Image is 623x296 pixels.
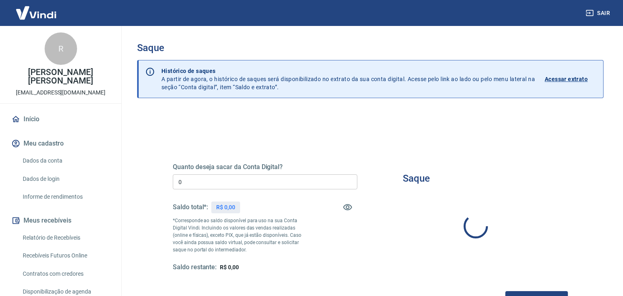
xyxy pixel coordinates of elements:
[161,67,535,75] p: Histórico de saques
[10,135,112,152] button: Meu cadastro
[137,42,604,54] h3: Saque
[19,230,112,246] a: Relatório de Recebíveis
[161,67,535,91] p: A partir de agora, o histórico de saques será disponibilizado no extrato da sua conta digital. Ac...
[584,6,613,21] button: Sair
[173,263,217,272] h5: Saldo restante:
[220,264,239,270] span: R$ 0,00
[19,266,112,282] a: Contratos com credores
[10,212,112,230] button: Meus recebíveis
[173,217,311,253] p: *Corresponde ao saldo disponível para uso na sua Conta Digital Vindi. Incluindo os valores das ve...
[19,189,112,205] a: Informe de rendimentos
[10,110,112,128] a: Início
[6,68,115,85] p: [PERSON_NAME] [PERSON_NAME]
[16,88,105,97] p: [EMAIL_ADDRESS][DOMAIN_NAME]
[19,152,112,169] a: Dados da conta
[10,0,62,25] img: Vindi
[45,32,77,65] div: R
[545,67,597,91] a: Acessar extrato
[216,203,235,212] p: R$ 0,00
[173,203,208,211] h5: Saldo total*:
[19,247,112,264] a: Recebíveis Futuros Online
[173,163,357,171] h5: Quanto deseja sacar da Conta Digital?
[19,171,112,187] a: Dados de login
[403,173,430,184] h3: Saque
[545,75,588,83] p: Acessar extrato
